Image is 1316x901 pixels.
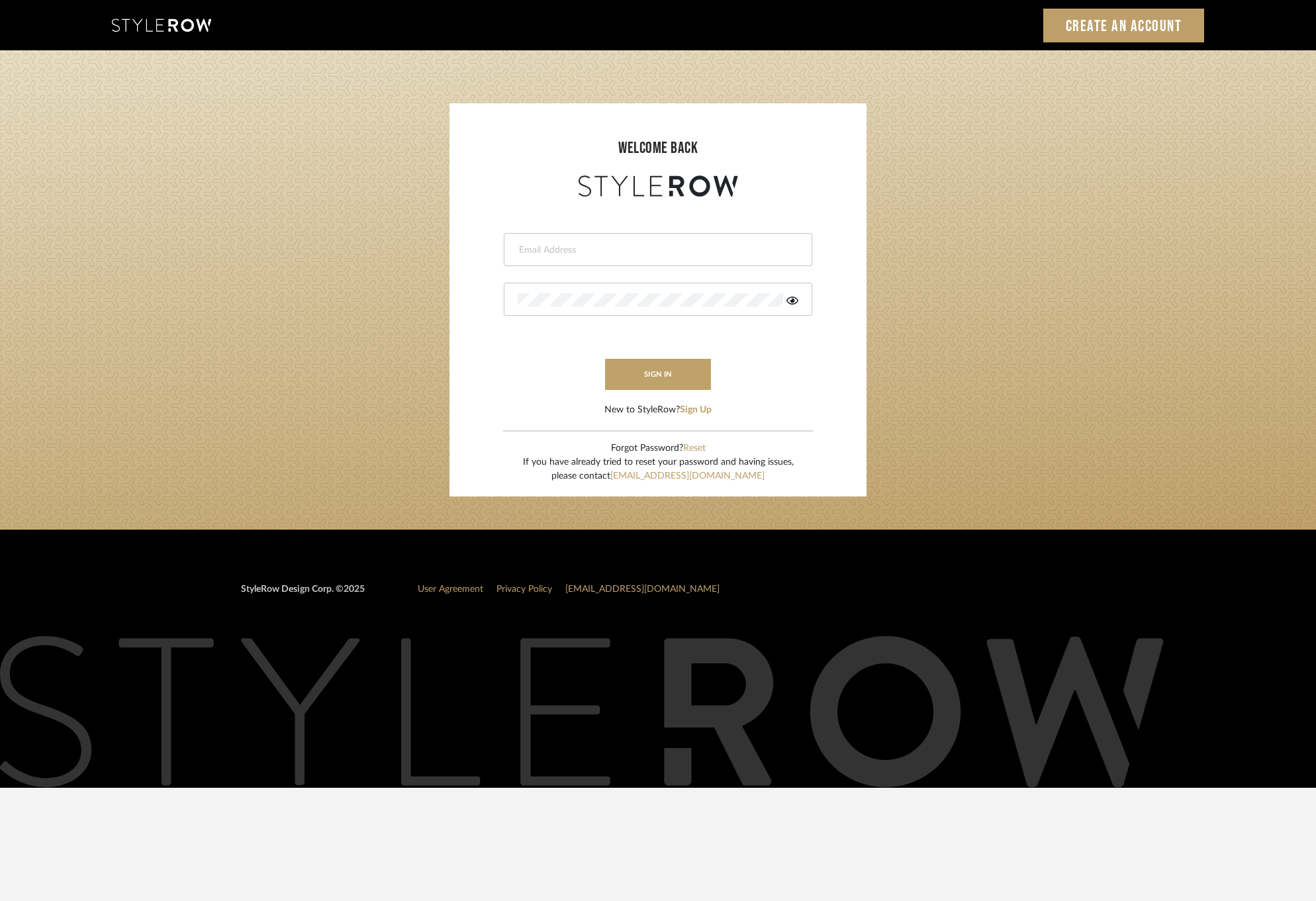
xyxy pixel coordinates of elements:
button: sign in [605,359,711,390]
a: [EMAIL_ADDRESS][DOMAIN_NAME] [610,471,765,481]
div: If you have already tried to reset your password and having issues, please contact [523,455,794,483]
a: [EMAIL_ADDRESS][DOMAIN_NAME] [565,585,720,594]
a: Privacy Policy [496,585,552,594]
div: Forgot Password? [523,442,794,455]
input: Email Address [518,244,795,257]
div: New to StyleRow? [604,403,712,417]
button: Reset [683,442,706,455]
div: welcome back [463,136,853,160]
div: StyleRow Design Corp. ©2025 [241,583,365,607]
a: Create an Account [1043,9,1205,42]
button: Sign Up [680,403,712,417]
a: User Agreement [418,585,483,594]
